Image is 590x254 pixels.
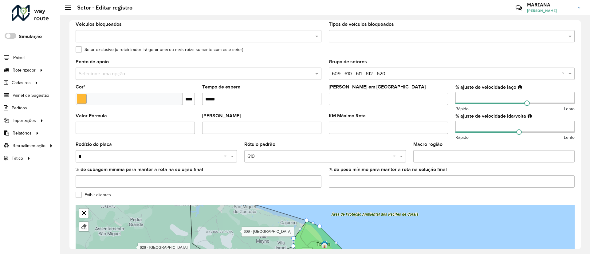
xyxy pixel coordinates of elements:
[76,166,203,173] label: % de cubagem mínima para manter a rota na solução final
[512,1,525,14] a: Contato Rápido
[527,2,573,8] h3: MARIANA
[71,4,132,11] h2: Setor - Editar registro
[13,143,45,149] span: Retroalimentação
[13,117,36,124] span: Importações
[76,83,85,91] label: Cor
[12,105,27,111] span: Pedidos
[321,240,328,248] img: Touros
[12,155,23,162] span: Tático
[13,67,36,73] span: Roteirizador
[455,106,469,112] span: Rápido
[564,106,575,112] span: Lento
[13,130,32,136] span: Relatórios
[19,33,42,40] label: Simulação
[455,112,526,120] label: % ajuste de velocidade ida/volta
[564,134,575,141] span: Lento
[76,46,243,53] label: Setor exclusivo (o roteirizador irá gerar uma ou mais rotas somente com este setor)
[76,58,109,65] label: Ponto de apoio
[329,166,447,173] label: % de peso mínimo para manter a rota na solução final
[455,134,469,141] span: Rápido
[12,80,31,86] span: Cadastros
[76,21,122,28] label: Veículos bloqueados
[76,192,111,198] label: Exibir clientes
[202,83,241,91] label: Tempo de espera
[13,92,49,99] span: Painel de Sugestão
[329,83,426,91] label: [PERSON_NAME] em [GEOGRAPHIC_DATA]
[329,112,366,119] label: KM Máximo Rota
[13,54,25,61] span: Painel
[79,209,88,218] a: Abrir mapa em tela cheia
[413,141,442,148] label: Macro região
[329,58,367,65] label: Grupo de setores
[455,84,516,91] label: % ajuste de velocidade laço
[518,85,522,90] em: Ajuste de velocidade do veículo entre clientes
[528,114,532,119] em: Ajuste de velocidade do veículo entre a saída do depósito até o primeiro cliente e a saída do últ...
[224,153,229,160] span: Clear all
[77,94,87,104] input: Select a color
[393,153,398,160] span: Clear all
[562,70,567,77] span: Clear all
[202,112,241,119] label: [PERSON_NAME]
[527,8,573,14] span: [PERSON_NAME]
[244,141,275,148] label: Rótulo padrão
[76,112,107,119] label: Valor Fórmula
[79,222,88,231] div: Remover camada(s)
[329,21,394,28] label: Tipos de veículos bloqueados
[76,141,112,148] label: Rodízio de placa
